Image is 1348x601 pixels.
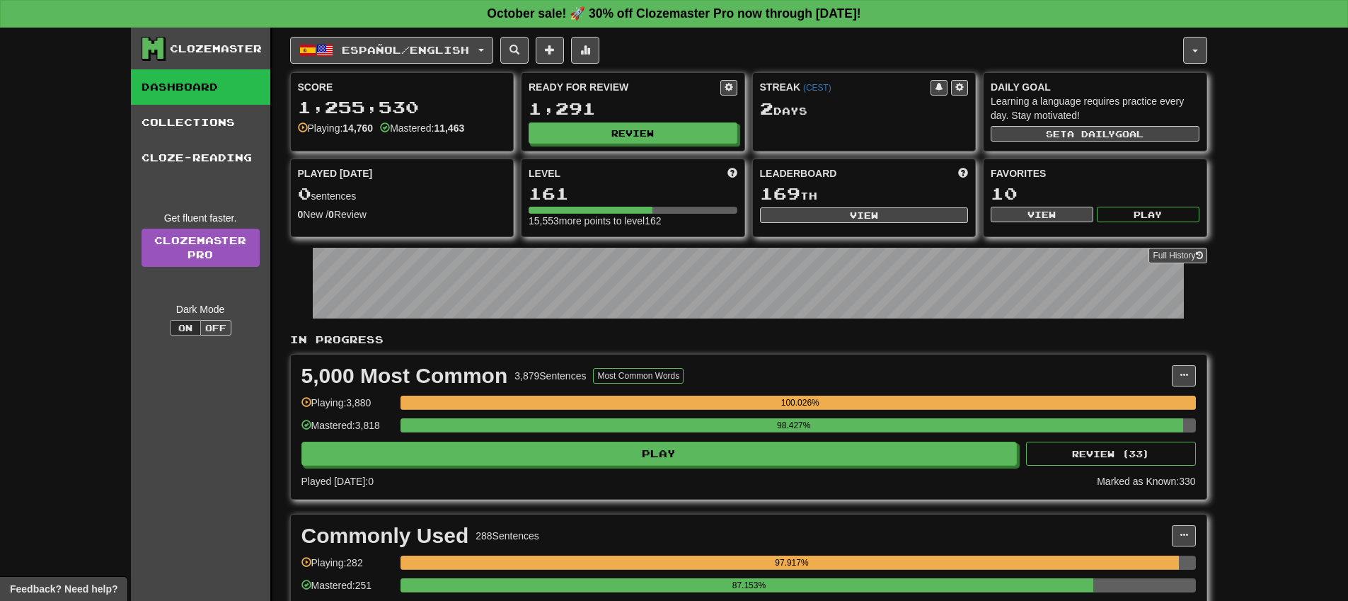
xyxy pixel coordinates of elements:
strong: 11,463 [434,122,464,134]
div: 3,879 Sentences [514,369,586,383]
a: Dashboard [131,69,270,105]
span: Español / English [342,44,469,56]
button: Review [529,122,737,144]
button: Most Common Words [593,368,684,384]
div: 97.917% [405,556,1179,570]
span: Score more points to level up [727,166,737,181]
div: Get fluent faster. [142,211,260,225]
div: Favorites [991,166,1199,181]
span: This week in points, UTC [958,166,968,181]
button: Play [1097,207,1199,222]
div: Dark Mode [142,302,260,316]
button: Add sentence to collection [536,37,564,64]
button: Play [301,442,1018,466]
span: Open feedback widget [10,582,117,596]
div: 5,000 Most Common [301,365,508,387]
span: 2 [760,98,773,118]
span: Played [DATE] [298,166,373,181]
span: a daily [1067,129,1115,139]
div: Commonly Used [301,525,469,546]
strong: 0 [328,209,334,220]
a: Cloze-Reading [131,140,270,176]
span: 0 [298,183,311,203]
button: On [170,320,201,336]
a: (CEST) [803,83,831,93]
div: Score [298,80,507,94]
div: Daily Goal [991,80,1199,94]
div: 288 Sentences [476,529,539,543]
div: Learning a language requires practice every day. Stay motivated! [991,94,1199,122]
strong: 0 [298,209,304,220]
button: Español/English [290,37,493,64]
div: Mastered: [380,121,464,135]
div: Marked as Known: 330 [1097,474,1195,488]
button: Off [200,320,231,336]
button: More stats [571,37,599,64]
div: 98.427% [405,418,1183,433]
p: In Progress [290,333,1207,347]
span: Leaderboard [760,166,837,181]
div: 161 [529,185,737,202]
div: 1,291 [529,100,737,118]
a: Collections [131,105,270,140]
div: sentences [298,185,507,203]
a: ClozemasterPro [142,229,260,267]
span: Played [DATE]: 0 [301,476,374,487]
button: Full History [1148,248,1206,263]
strong: 14,760 [342,122,373,134]
button: Seta dailygoal [991,126,1199,142]
div: th [760,185,969,203]
span: 169 [760,183,800,203]
button: View [991,207,1093,222]
div: Playing: [298,121,374,135]
button: View [760,207,969,223]
button: Search sentences [500,37,529,64]
div: 15,553 more points to level 162 [529,214,737,228]
div: Ready for Review [529,80,720,94]
div: 100.026% [405,396,1196,410]
div: Streak [760,80,931,94]
div: 1,255,530 [298,98,507,116]
div: Playing: 282 [301,556,393,579]
strong: October sale! 🚀 30% off Clozemaster Pro now through [DATE]! [487,6,860,21]
button: Review (33) [1026,442,1196,466]
div: Playing: 3,880 [301,396,393,419]
div: New / Review [298,207,507,222]
div: Clozemaster [170,42,262,56]
div: Day s [760,100,969,118]
div: Mastered: 3,818 [301,418,393,442]
div: 87.153% [405,578,1093,593]
div: 10 [991,185,1199,202]
span: Level [529,166,560,181]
